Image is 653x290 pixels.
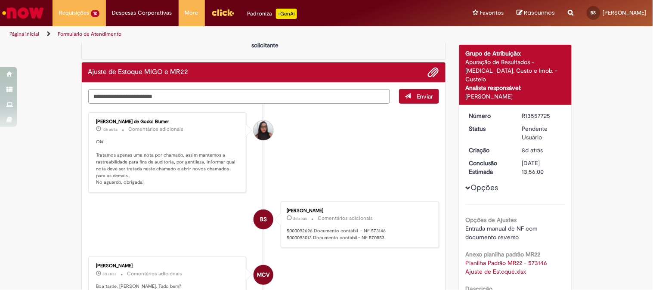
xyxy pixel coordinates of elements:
ul: Trilhas de página [6,26,429,42]
div: [PERSON_NAME] [96,263,240,268]
span: 13h atrás [103,127,118,132]
dt: Status [463,124,516,133]
span: Requisições [59,9,89,17]
img: click_logo_yellow_360x200.png [211,6,235,19]
small: Comentários adicionais [318,215,373,222]
time: 23/09/2025 09:27:25 [522,146,543,154]
time: 30/09/2025 19:23:51 [103,127,118,132]
b: Opções de Ajustes [466,216,517,224]
span: Entrada manual de NF com documento reverso [466,225,540,241]
div: Maisa Franco De Godoi Blumer [254,120,273,140]
span: 12 [91,10,99,17]
span: BS [260,209,267,230]
small: Comentários adicionais [129,126,184,133]
dt: Criação [463,146,516,154]
p: 5000092696 Documento contábil - NF 573146 5000093013 Documento contábil - NF 570853 [287,228,430,241]
a: Rascunhos [517,9,555,17]
div: R13557725 [522,111,562,120]
span: Favoritos [480,9,504,17]
div: [DATE] 13:56:00 [522,159,562,176]
span: More [185,9,198,17]
span: Despesas Corporativas [112,9,172,17]
p: Olá! Tratamos apenas uma nota por chamado, assim mantemos a rastreabilidade para fins de auditori... [96,139,240,186]
div: [PERSON_NAME] [466,92,565,101]
div: Analista responsável: [466,83,565,92]
time: 29/09/2025 12:01:43 [293,216,307,221]
dt: Conclusão Estimada [463,159,516,176]
div: Grupo de Atribuição: [466,49,565,58]
b: Anexo planilha padrão MR22 [466,250,541,258]
span: BS [591,10,596,15]
div: Apuração de Resultados - [MEDICAL_DATA], Custo e Imob. - Custeio [466,58,565,83]
time: 23/09/2025 15:31:28 [103,271,117,277]
span: 8d atrás [103,271,117,277]
small: Comentários adicionais [127,270,183,278]
span: 8d atrás [522,146,543,154]
a: Página inicial [9,31,39,37]
h2: Ajuste de Estoque MIGO e MR22 Histórico de tíquete [88,68,189,76]
button: Enviar [399,89,439,104]
a: Formulário de Atendimento [58,31,121,37]
span: Enviar [417,93,433,100]
div: Padroniza [248,9,297,19]
div: 23/09/2025 09:27:25 [522,146,562,154]
div: Pendente Usuário [522,124,562,142]
button: Adicionar anexos [428,67,439,78]
span: [PERSON_NAME] [603,9,647,16]
div: Maryane Colozzo Verni [254,265,273,285]
dt: Número [463,111,516,120]
div: [PERSON_NAME] [287,208,430,213]
p: +GenAi [276,9,297,19]
span: Rascunhos [524,9,555,17]
a: Download de Planilha Padrão MR22 - 573146 Ajuste de Estoque.xlsx [466,259,549,275]
img: ServiceNow [1,4,45,22]
span: MCV [257,265,270,285]
span: 2d atrás [293,216,307,221]
div: Bianca Onorio Da Rocha Santos [254,210,273,229]
textarea: Digite sua mensagem aqui... [88,89,390,104]
div: [PERSON_NAME] de Godoi Blumer [96,119,240,124]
